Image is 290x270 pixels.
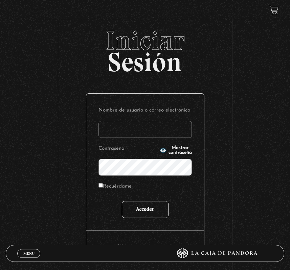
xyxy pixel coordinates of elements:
[169,146,192,155] span: Mostrar contraseña
[98,182,132,192] label: Recuérdame
[122,201,169,218] input: Acceder
[6,27,284,54] span: Iniciar
[160,146,192,155] button: Mostrar contraseña
[21,257,37,262] span: Cerrar
[6,27,284,70] h2: Sesión
[269,5,278,15] a: View your shopping cart
[98,106,192,116] label: Nombre de usuario o correo electrónico
[98,183,103,188] input: Recuérdame
[23,251,35,255] span: Menu
[98,144,158,154] label: Contraseña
